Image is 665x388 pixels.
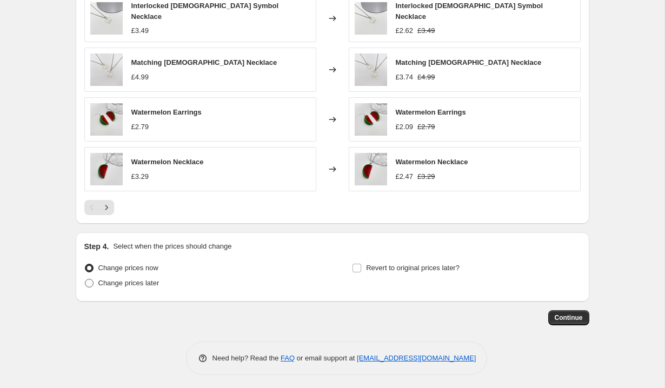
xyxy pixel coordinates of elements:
[366,264,460,272] span: Revert to original prices later?
[131,108,202,116] span: Watermelon Earrings
[99,200,114,215] button: Next
[396,2,543,21] span: Interlocked [DEMOGRAPHIC_DATA] Symbol Necklace
[84,241,109,252] h2: Step 4.
[98,264,158,272] span: Change prices now
[396,72,414,83] div: £3.74
[417,122,435,132] strike: £2.79
[131,25,149,36] div: £3.49
[417,72,435,83] strike: £4.99
[396,58,542,66] span: Matching [DEMOGRAPHIC_DATA] Necklace
[131,72,149,83] div: £4.99
[212,354,281,362] span: Need help? Read the
[355,153,387,185] img: image_211fe0ad-0376-4804-b6a7-7d2a5d38897e_80x.heic
[355,53,387,86] img: image_61cbfcad-7acf-47cd-add2-9b5f958a3317_80x.jpg
[357,354,476,362] a: [EMAIL_ADDRESS][DOMAIN_NAME]
[84,200,114,215] nav: Pagination
[98,279,159,287] span: Change prices later
[90,153,123,185] img: image_211fe0ad-0376-4804-b6a7-7d2a5d38897e_80x.heic
[396,122,414,132] div: £2.09
[355,2,387,35] img: image_5e8114e4-f922-40ae-b044-1add769745b5_80x.jpg
[281,354,295,362] a: FAQ
[131,122,149,132] div: £2.79
[548,310,589,325] button: Continue
[131,158,204,166] span: Watermelon Necklace
[90,103,123,136] img: image_e562cdc0-11c2-4afb-a760-e0e9b0a6edd1_80x.heic
[417,25,435,36] strike: £3.49
[131,58,277,66] span: Matching [DEMOGRAPHIC_DATA] Necklace
[90,2,123,35] img: image_5e8114e4-f922-40ae-b044-1add769745b5_80x.jpg
[90,53,123,86] img: image_61cbfcad-7acf-47cd-add2-9b5f958a3317_80x.jpg
[113,241,231,252] p: Select when the prices should change
[295,354,357,362] span: or email support at
[555,313,583,322] span: Continue
[131,2,279,21] span: Interlocked [DEMOGRAPHIC_DATA] Symbol Necklace
[396,171,414,182] div: £2.47
[396,25,414,36] div: £2.62
[396,108,466,116] span: Watermelon Earrings
[355,103,387,136] img: image_e562cdc0-11c2-4afb-a760-e0e9b0a6edd1_80x.heic
[131,171,149,182] div: £3.29
[417,171,435,182] strike: £3.29
[396,158,468,166] span: Watermelon Necklace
